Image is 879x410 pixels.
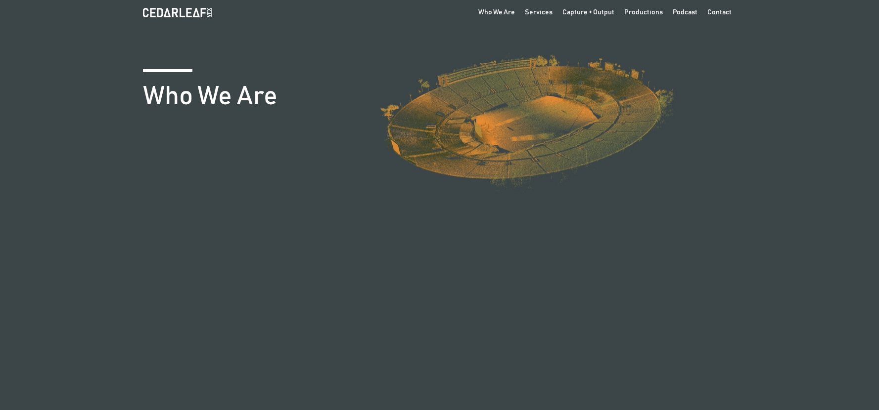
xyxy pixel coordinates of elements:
[478,7,515,17] div: Who We Are
[525,7,553,17] div: Services
[707,7,732,17] div: Contact
[624,7,663,17] div: Productions
[562,7,614,17] div: Capture + Output
[143,82,278,112] h1: Who We Are
[673,7,697,17] div: Podcast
